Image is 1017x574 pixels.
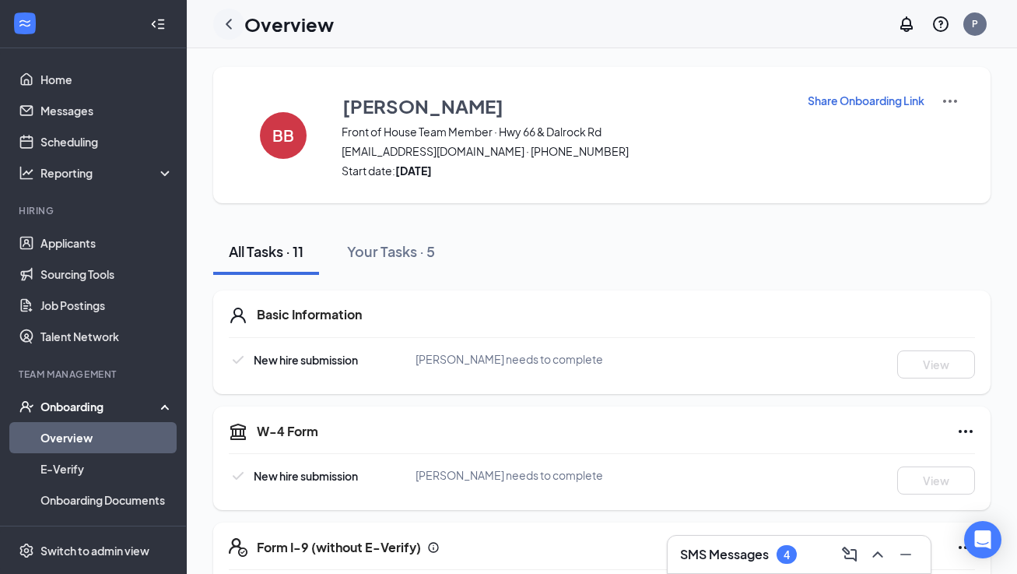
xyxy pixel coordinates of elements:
a: E-Verify [40,453,174,484]
div: Reporting [40,165,174,181]
span: New hire submission [254,353,358,367]
a: Overview [40,422,174,453]
div: 4 [784,548,790,562]
svg: ComposeMessage [840,545,859,564]
div: P [972,17,978,30]
svg: QuestionInfo [931,15,950,33]
svg: User [229,306,247,325]
strong: [DATE] [395,164,432,178]
a: Onboarding Documents [40,484,174,516]
svg: Notifications [897,15,916,33]
div: Switch to admin view [40,543,149,558]
svg: Ellipses [956,422,975,441]
div: Team Management [19,368,170,381]
a: Home [40,64,174,95]
a: Job Postings [40,290,174,321]
h1: Overview [244,11,334,37]
span: [PERSON_NAME] needs to complete [416,468,603,482]
button: [PERSON_NAME] [342,92,787,120]
svg: Checkmark [229,350,247,369]
svg: TaxGovernmentIcon [229,422,247,441]
a: Activity log [40,516,174,547]
h5: Basic Information [257,306,362,323]
img: More Actions [941,92,959,111]
button: View [897,467,975,495]
svg: Settings [19,543,34,558]
a: Sourcing Tools [40,259,174,290]
a: Messages [40,95,174,126]
a: Scheduling [40,126,174,157]
svg: Analysis [19,165,34,181]
div: All Tasks · 11 [229,241,303,261]
svg: ChevronUp [868,545,887,564]
svg: Info [427,541,440,554]
h3: [PERSON_NAME] [342,93,503,119]
svg: Collapse [150,16,166,32]
span: Front of House Team Member · Hwy 66 & Dalrock Rd [342,124,787,139]
div: Hiring [19,204,170,217]
svg: ChevronLeft [219,15,238,33]
h5: W-4 Form [257,423,318,440]
svg: FormI9EVerifyIcon [229,538,247,557]
div: Open Intercom Messenger [964,521,1001,558]
svg: Ellipses [956,538,975,557]
span: [EMAIL_ADDRESS][DOMAIN_NAME] · [PHONE_NUMBER] [342,143,787,159]
svg: Checkmark [229,467,247,485]
div: Your Tasks · 5 [347,241,435,261]
svg: WorkstreamLogo [17,16,33,31]
p: Share Onboarding Link [808,93,924,108]
span: [PERSON_NAME] needs to complete [416,352,603,366]
a: Talent Network [40,321,174,352]
div: Onboarding [40,399,160,414]
h4: BB [272,130,294,141]
span: New hire submission [254,469,358,483]
button: ComposeMessage [837,542,862,567]
button: BB [244,92,322,178]
button: View [897,350,975,379]
button: Share Onboarding Link [807,92,925,109]
svg: UserCheck [19,399,34,414]
button: Minimize [893,542,918,567]
h5: Form I-9 (without E-Verify) [257,539,421,556]
h3: SMS Messages [680,546,769,563]
button: ChevronUp [865,542,890,567]
a: Applicants [40,227,174,259]
span: Start date: [342,163,787,178]
svg: Minimize [896,545,915,564]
